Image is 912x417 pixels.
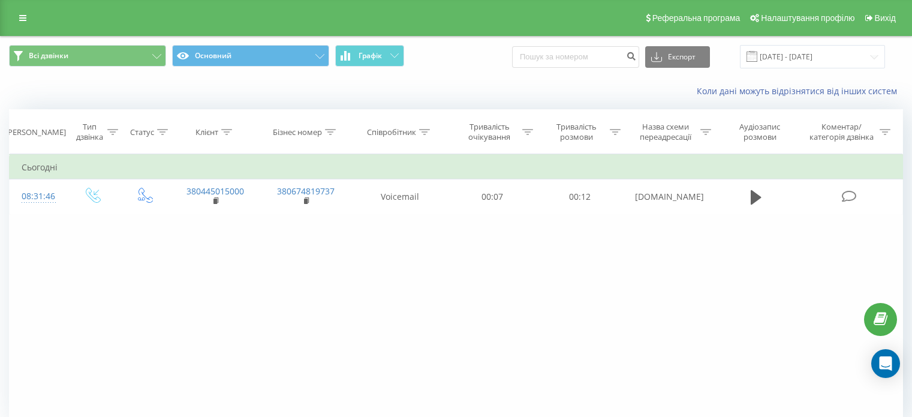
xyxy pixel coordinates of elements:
span: Графік [359,52,382,60]
button: Графік [335,45,404,67]
div: Співробітник [367,127,416,137]
span: Вихід [875,13,896,23]
button: Експорт [645,46,710,68]
a: 380445015000 [186,185,244,197]
a: Коли дані можуть відрізнятися вiд інших систем [697,85,903,97]
input: Пошук за номером [512,46,639,68]
span: Налаштування профілю [761,13,854,23]
td: 00:12 [536,179,623,214]
div: Тривалість очікування [460,122,520,142]
div: 08:31:46 [22,185,53,208]
div: Тип дзвінка [76,122,104,142]
button: Основний [172,45,329,67]
span: Всі дзвінки [29,51,68,61]
button: Всі дзвінки [9,45,166,67]
a: 380674819737 [277,185,335,197]
td: Сьогодні [10,155,903,179]
div: Статус [130,127,154,137]
td: 00:07 [449,179,536,214]
div: Коментар/категорія дзвінка [806,122,877,142]
div: Бізнес номер [273,127,322,137]
div: Назва схеми переадресації [634,122,697,142]
div: Open Intercom Messenger [871,349,900,378]
td: Voicemail [351,179,449,214]
div: [PERSON_NAME] [5,127,66,137]
div: Аудіозапис розмови [725,122,795,142]
div: Клієнт [195,127,218,137]
div: Тривалість розмови [547,122,607,142]
td: [DOMAIN_NAME] [623,179,714,214]
span: Реферальна програма [652,13,741,23]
